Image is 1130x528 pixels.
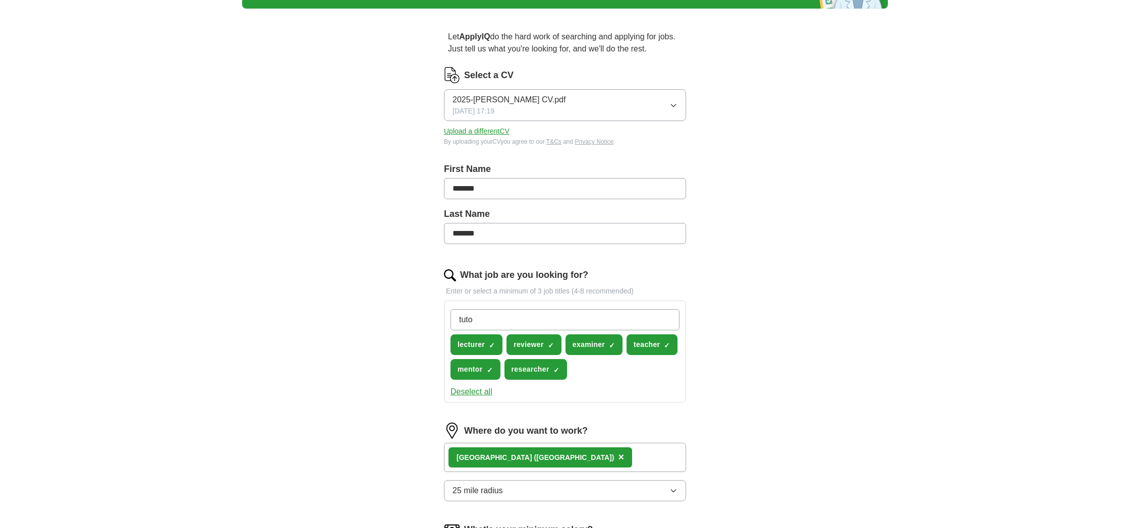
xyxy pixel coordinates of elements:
[444,286,686,297] p: Enter or select a minimum of 3 job titles (4-8 recommended)
[464,424,588,438] label: Where do you want to work?
[444,89,686,121] button: 2025-[PERSON_NAME] CV.pdf[DATE] 17:19
[444,67,460,83] img: CV Icon
[444,126,510,137] button: Upload a differentCV
[444,423,460,439] img: location.png
[489,341,495,349] span: ✓
[504,359,567,380] button: researcher✓
[453,106,494,116] span: [DATE] 17:19
[548,341,554,349] span: ✓
[664,341,670,349] span: ✓
[450,359,500,380] button: mentor✓
[506,334,561,355] button: reviewer✓
[514,339,544,350] span: reviewer
[459,32,490,41] strong: ApplyIQ
[566,334,623,355] button: examiner✓
[634,339,660,350] span: teacher
[444,162,686,176] label: First Name
[575,138,614,145] a: Privacy Notice
[609,341,615,349] span: ✓
[464,69,514,82] label: Select a CV
[512,364,549,375] span: researcher
[450,309,680,330] input: Type a job title and press enter
[627,334,677,355] button: teacher✓
[618,450,624,465] button: ×
[573,339,605,350] span: examiner
[444,269,456,281] img: search.png
[444,27,686,59] p: Let do the hard work of searching and applying for jobs. Just tell us what you're looking for, an...
[450,386,492,398] button: Deselect all
[450,334,502,355] button: lecturer✓
[453,485,503,497] span: 25 mile radius
[458,364,483,375] span: mentor
[546,138,561,145] a: T&Cs
[618,451,624,462] span: ×
[444,137,686,146] div: By uploading your CV you agree to our and .
[458,339,485,350] span: lecturer
[444,207,686,221] label: Last Name
[553,366,559,374] span: ✓
[457,453,532,461] strong: [GEOGRAPHIC_DATA]
[460,268,588,282] label: What job are you looking for?
[444,480,686,501] button: 25 mile radius
[534,453,614,461] span: ([GEOGRAPHIC_DATA])
[487,366,493,374] span: ✓
[453,94,566,106] span: 2025-[PERSON_NAME] CV.pdf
